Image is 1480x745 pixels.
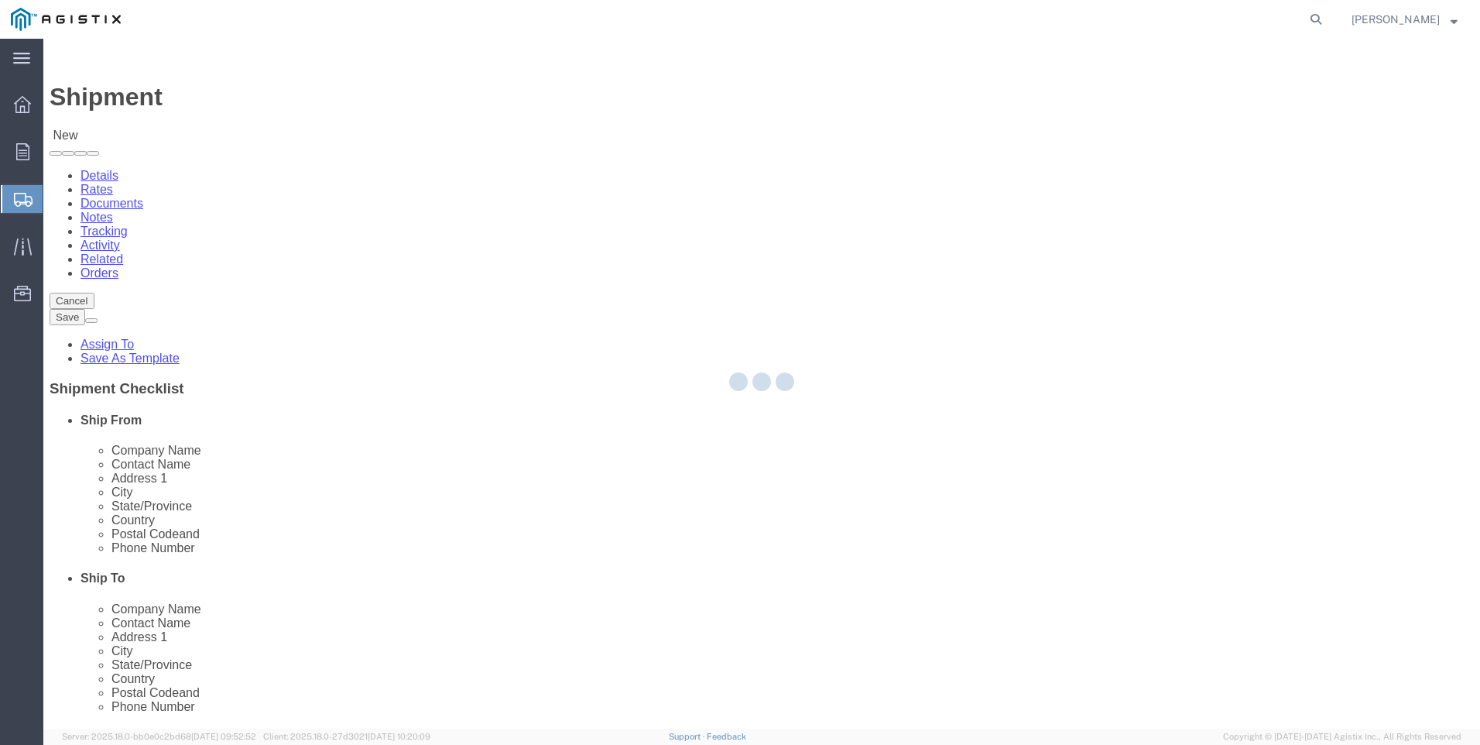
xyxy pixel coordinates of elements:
[62,732,256,741] span: Server: 2025.18.0-bb0e0c2bd68
[191,732,256,741] span: [DATE] 09:52:52
[669,732,707,741] a: Support
[11,8,121,31] img: logo
[707,732,746,741] a: Feedback
[1223,730,1461,743] span: Copyright © [DATE]-[DATE] Agistix Inc., All Rights Reserved
[368,732,430,741] span: [DATE] 10:20:09
[1351,10,1458,29] button: [PERSON_NAME]
[1352,11,1440,28] span: Juan Ruiz
[263,732,430,741] span: Client: 2025.18.0-27d3021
